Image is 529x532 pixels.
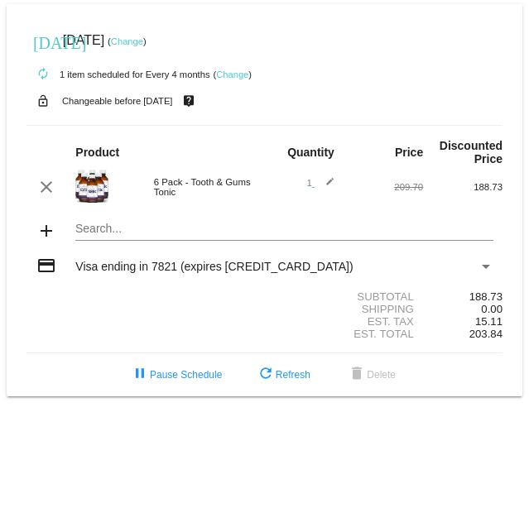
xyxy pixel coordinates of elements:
span: Delete [347,369,396,381]
strong: Quantity [287,146,334,159]
div: Subtotal [264,290,423,303]
div: 6 Pack - Tooth & Gums Tonic [146,177,265,197]
mat-icon: live_help [179,90,199,112]
mat-icon: credit_card [36,256,56,276]
img: New-Tonic-Design-1080x1080-6.png [75,170,108,203]
div: 188.73 [423,290,503,303]
mat-icon: clear [36,177,56,197]
button: Refresh [243,360,324,390]
mat-icon: pause [130,365,150,385]
div: 188.73 [423,182,503,192]
button: Pause Schedule [117,360,235,390]
small: Changeable before [DATE] [62,96,173,106]
a: Change [111,36,143,46]
a: Change [216,69,248,79]
span: 0.00 [481,303,503,315]
span: 203.84 [469,328,503,340]
div: Shipping [264,303,423,315]
button: Delete [334,360,409,390]
mat-icon: add [36,221,56,241]
mat-icon: delete [347,365,367,385]
input: Search... [75,223,493,236]
mat-icon: autorenew [33,65,53,84]
strong: Price [395,146,423,159]
mat-icon: [DATE] [33,31,53,51]
span: Visa ending in 7821 (expires [CREDIT_CARD_DATA]) [75,260,353,273]
small: ( ) [108,36,147,46]
mat-icon: lock_open [33,90,53,112]
span: Refresh [256,369,310,381]
span: Pause Schedule [130,369,222,381]
div: Est. Tax [264,315,423,328]
span: 15.11 [475,315,503,328]
small: ( ) [213,69,252,79]
mat-icon: edit [315,177,334,197]
strong: Product [75,146,119,159]
div: Est. Total [264,328,423,340]
div: 209.70 [344,182,423,192]
small: 1 item scheduled for Every 4 months [26,69,210,79]
mat-select: Payment Method [75,260,493,273]
mat-icon: refresh [256,365,276,385]
span: 1 [306,178,334,188]
strong: Discounted Price [440,139,503,165]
